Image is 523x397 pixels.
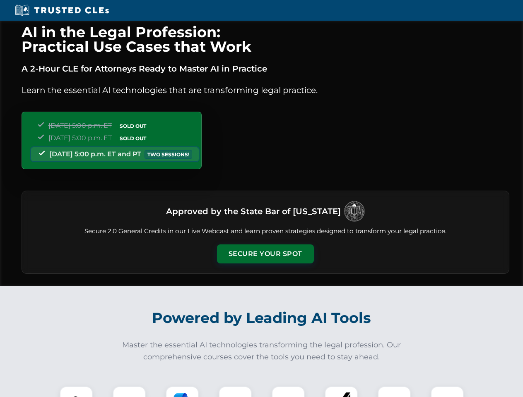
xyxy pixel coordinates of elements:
img: Trusted CLEs [12,4,111,17]
img: Logo [344,201,365,222]
span: SOLD OUT [117,134,149,143]
h2: Powered by Leading AI Tools [32,304,491,332]
h1: AI in the Legal Profession: Practical Use Cases that Work [22,25,509,54]
span: [DATE] 5:00 p.m. ET [48,134,112,142]
span: [DATE] 5:00 p.m. ET [48,122,112,129]
p: Master the essential AI technologies transforming the legal profession. Our comprehensive courses... [117,339,407,363]
button: Secure Your Spot [217,244,314,263]
p: A 2-Hour CLE for Attorneys Ready to Master AI in Practice [22,62,509,75]
h3: Approved by the State Bar of [US_STATE] [166,204,341,219]
span: SOLD OUT [117,122,149,130]
p: Secure 2.0 General Credits in our Live Webcast and learn proven strategies designed to transform ... [32,227,499,236]
p: Learn the essential AI technologies that are transforming legal practice. [22,84,509,97]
